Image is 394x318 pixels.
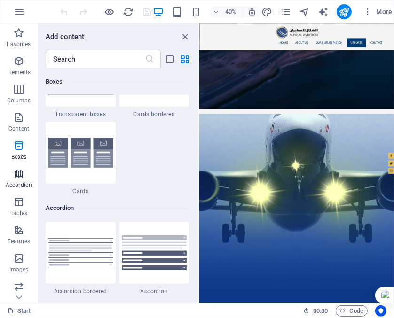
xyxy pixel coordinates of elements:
[11,153,27,161] p: Boxes
[7,97,31,104] p: Columns
[48,138,113,168] img: cards.svg
[180,31,191,42] button: close panel
[10,209,27,217] p: Tables
[262,7,273,17] i: Design (Ctrl+Alt+Y)
[165,54,176,65] button: list-view
[8,238,30,245] p: Features
[340,305,363,317] span: Code
[119,287,189,295] span: Accordion
[375,305,386,317] button: Usercentrics
[8,305,31,317] a: Start
[122,235,187,270] img: accordion.svg
[299,6,310,17] button: navigator
[123,6,134,17] button: reload
[280,6,292,17] button: pages
[337,4,352,19] button: publish
[46,76,189,87] h6: Boxes
[313,305,328,317] span: 00 00
[46,31,85,42] h6: Add content
[248,8,256,16] i: On resize automatically adjust zoom level to fit chosen device.
[9,266,29,273] p: Images
[46,287,116,295] span: Accordion bordered
[303,305,328,317] h6: Session time
[7,40,31,48] p: Favorites
[119,110,189,118] span: Cards bordered
[46,122,116,195] div: Cards
[7,69,31,76] p: Elements
[46,222,116,295] div: Accordion bordered
[318,7,329,17] i: AI Writer
[339,7,350,17] i: Publish
[8,125,29,132] p: Content
[223,6,238,17] h6: 40%
[209,6,243,17] button: 40%
[180,54,191,65] button: grid-view
[363,7,393,16] span: More
[119,222,189,295] div: Accordion
[46,202,189,214] h6: Accordion
[46,110,116,118] span: Transparent boxes
[318,6,329,17] button: text_generator
[320,307,321,314] span: :
[6,181,32,189] p: Accordion
[299,7,310,17] i: Navigator
[123,7,134,17] i: Reload page
[46,50,145,69] input: Search
[48,238,113,267] img: accordion-bordered.svg
[336,305,368,317] button: Code
[261,6,273,17] button: design
[46,187,116,195] span: Cards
